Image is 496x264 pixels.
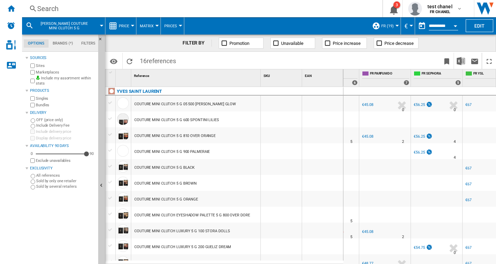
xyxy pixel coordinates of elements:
[133,69,260,80] div: Reference Sort None
[36,117,95,123] label: OFF (price only)
[31,124,35,128] input: Include Delivery Fee
[361,69,411,87] div: FR PARFUMDO 7 offers sold by FR PARFUMDO
[362,229,373,234] div: €45.08
[361,133,373,140] div: €45.08
[30,96,35,101] input: Singles
[30,103,35,107] input: Bundles
[426,244,433,250] img: promotionV3.png
[36,158,95,163] label: Exclude unavailables
[350,234,352,241] div: Delivery Time : 5 days
[31,174,35,178] input: All references
[7,21,15,30] img: alerts-logo.svg
[30,55,95,61] div: Sources
[134,207,250,223] div: COUTURE MINI CLUTCH EYESHADOW PALETTE 5 G 800 OVER DORE
[36,123,95,128] label: Include Delivery Fee
[36,173,95,178] label: All references
[414,134,425,139] div: €56.25
[402,107,404,114] div: Delivery Time : 0 day
[404,80,409,85] div: 7 offers sold by FR PARFUMDO
[140,17,157,35] button: Matrix
[117,69,131,80] div: Sort None
[465,102,472,107] div: €67
[426,133,433,139] img: promotionV3.png
[426,101,433,107] img: promotionV3.png
[414,245,425,250] div: €54.75
[361,101,373,108] div: €45.08
[384,41,414,46] span: Price decrease
[36,178,95,184] label: Sold by only one retailer
[98,35,106,47] button: Hide
[305,74,312,78] span: EAN
[414,150,425,155] div: €56.25
[454,138,456,145] div: Delivery Time : 4 days
[36,129,95,134] label: Include delivery price
[117,87,162,96] div: Click to filter on that brand
[134,144,210,160] div: COUTURE MINI CLUTCH 5 G 900 PALMERAIE
[30,136,35,140] input: Display delivery price
[374,38,418,49] button: Price decrease
[24,39,49,48] md-tab-item: Options
[350,218,352,225] div: Delivery Time : 5 days
[468,53,482,69] button: Send this report by email
[408,2,422,16] img: profile.jpg
[393,1,400,8] div: 3
[464,197,472,204] div: €67
[426,149,433,155] img: promotionV3.png
[164,17,180,35] button: Prices
[36,76,40,80] img: mysite-bg-18x18.png
[322,38,367,49] button: Price increase
[413,101,433,108] div: €56.25
[263,74,270,78] span: SKU
[36,150,86,157] md-slider: Availability
[413,149,433,156] div: €56.25
[134,192,198,207] div: COUTURE MINI CLUTCH 5 G ORANGE
[413,133,433,140] div: €56.25
[30,129,35,134] input: Include delivery price
[107,55,121,67] button: Options
[136,53,179,67] span: 16
[30,166,95,171] div: Exclusivity
[134,160,195,176] div: COUTURE MINI CLUTCH 5 G BLACK
[401,17,415,35] md-menu: Currency
[413,244,433,251] div: €54.75
[454,250,456,256] div: Delivery Time : 0 day
[30,77,35,85] input: Include my assortment within stats
[36,96,95,101] label: Singles
[362,102,373,107] div: €45.08
[229,41,249,46] span: Promotion
[119,17,133,35] button: Price
[31,179,35,184] input: Sold by only one retailer
[415,19,429,33] button: md-calendar
[381,17,397,35] button: FR (19)
[465,182,472,186] div: €67
[350,138,352,145] div: Delivery Time : 5 days
[454,53,468,69] button: Download in Excel
[31,118,35,123] input: OFF (price only)
[281,41,303,46] span: Unavailable
[361,228,373,235] div: €45.08
[370,71,409,77] span: FR PARFUMDO
[36,70,95,75] label: Marketplaces
[134,74,149,78] span: Reference
[123,53,136,69] button: Reload
[29,151,34,156] div: 0
[119,24,129,28] span: Price
[37,4,364,13] div: Search
[464,181,472,188] div: €67
[134,176,197,192] div: COUTURE MINI CLUTCH 5 G BROWN
[457,57,465,65] img: excel-24x24.png
[134,239,231,255] div: COUTURE MINI CLUTCH LUXURY 5 G 200 GUELIZ DREAM
[404,22,408,30] span: €
[30,110,95,116] div: Delivery
[465,198,472,202] div: €67
[404,17,411,35] button: €
[270,38,315,49] button: Unavailable
[454,154,456,161] div: Delivery Time : 4 days
[482,53,496,69] button: Maximize
[414,102,425,107] div: €56.25
[303,69,343,80] div: Sort None
[134,112,219,128] div: COUTURE MINI CLUTCH 5 G 600 SPONTINI LILIES
[372,17,397,35] div: FR (19)
[37,21,92,30] span: YVES SAINT LAURENT COUTURE MINI CLUTCH 5 G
